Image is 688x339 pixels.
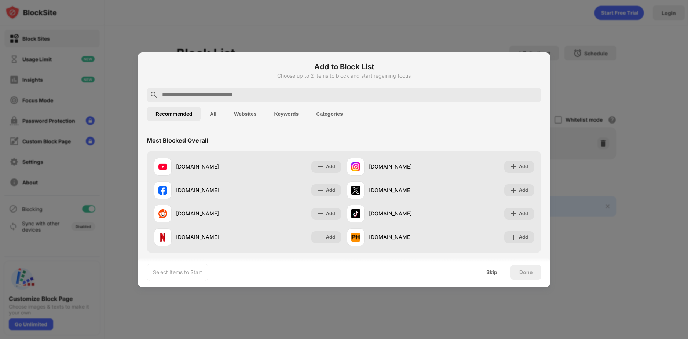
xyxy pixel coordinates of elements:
[351,233,360,242] img: favicons
[158,233,167,242] img: favicons
[147,107,201,121] button: Recommended
[225,107,265,121] button: Websites
[158,186,167,195] img: favicons
[369,233,440,241] div: [DOMAIN_NAME]
[519,233,528,241] div: Add
[176,210,248,217] div: [DOMAIN_NAME]
[519,269,533,275] div: Done
[519,187,528,194] div: Add
[351,162,360,171] img: favicons
[519,163,528,170] div: Add
[150,91,158,99] img: search.svg
[519,210,528,217] div: Add
[158,162,167,171] img: favicons
[326,163,335,170] div: Add
[176,186,248,194] div: [DOMAIN_NAME]
[265,107,307,121] button: Keywords
[326,210,335,217] div: Add
[369,163,440,170] div: [DOMAIN_NAME]
[176,233,248,241] div: [DOMAIN_NAME]
[326,233,335,241] div: Add
[486,269,497,275] div: Skip
[369,210,440,217] div: [DOMAIN_NAME]
[351,186,360,195] img: favicons
[158,209,167,218] img: favicons
[201,107,225,121] button: All
[147,61,541,72] h6: Add to Block List
[307,107,351,121] button: Categories
[369,186,440,194] div: [DOMAIN_NAME]
[147,73,541,79] div: Choose up to 2 items to block and start regaining focus
[326,187,335,194] div: Add
[351,209,360,218] img: favicons
[147,137,208,144] div: Most Blocked Overall
[176,163,248,170] div: [DOMAIN_NAME]
[153,269,202,276] div: Select Items to Start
